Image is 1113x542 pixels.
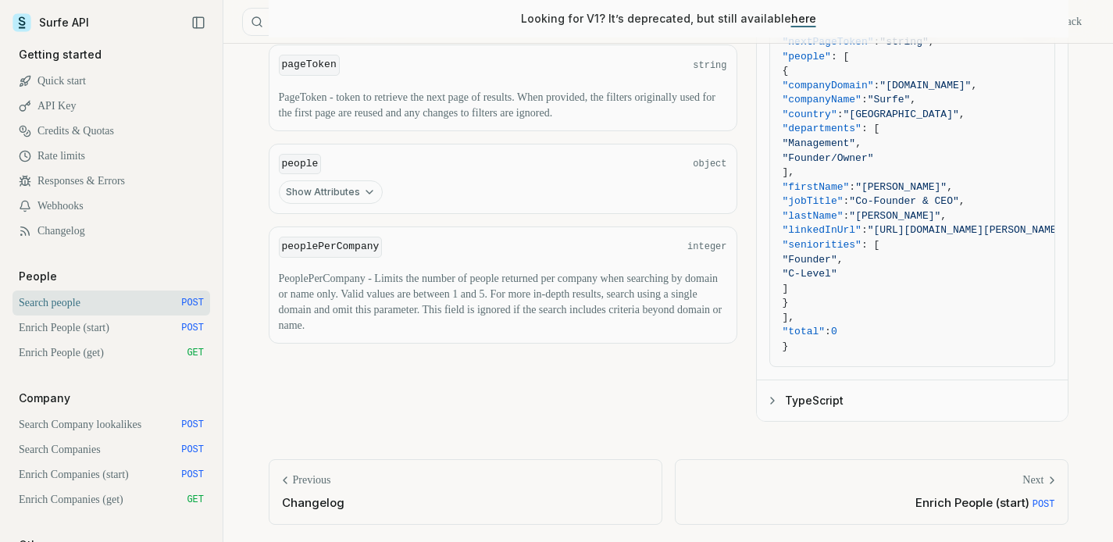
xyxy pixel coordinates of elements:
[959,109,965,120] span: ,
[279,55,340,76] code: pageToken
[837,109,844,120] span: :
[693,59,726,72] span: string
[279,90,727,121] p: PageToken - token to retrieve the next page of results. When provided, the filters originally use...
[181,419,204,431] span: POST
[947,181,953,193] span: ,
[12,194,210,219] a: Webhooks
[279,154,322,175] code: people
[837,254,844,266] span: ,
[879,80,971,91] span: "[DOMAIN_NAME]"
[783,239,862,251] span: "seniorities"
[269,459,662,524] a: PreviousChangelog
[675,459,1068,524] a: NextEnrich People (start) POST
[242,8,633,36] button: Search⌘K
[521,11,816,27] p: Looking for V1? It’s deprecated, but still available
[279,271,727,333] p: PeoplePerCompany - Limits the number of people returned per company when searching by domain or n...
[293,472,331,488] p: Previous
[783,181,850,193] span: "firstName"
[783,51,831,62] span: "people"
[959,195,965,207] span: ,
[757,380,1068,421] button: TypeScript
[181,469,204,481] span: POST
[849,210,940,222] span: "[PERSON_NAME]"
[187,494,204,506] span: GET
[783,166,795,178] span: ],
[825,326,831,337] span: :
[12,11,89,34] a: Surfe API
[279,180,383,204] button: Show Attributes
[862,94,868,105] span: :
[849,181,855,193] span: :
[868,224,1068,236] span: "[URL][DOMAIN_NAME][PERSON_NAME]"
[757,8,1068,380] div: Response
[783,283,789,294] span: ]
[12,269,63,284] p: People
[831,51,849,62] span: : [
[12,462,210,487] a: Enrich Companies (start) POST
[12,94,210,119] a: API Key
[844,195,850,207] span: :
[783,326,826,337] span: "total"
[12,487,210,512] a: Enrich Companies (get) GET
[12,390,77,406] p: Company
[1033,499,1055,510] span: POST
[868,94,911,105] span: "Surfe"
[862,224,868,236] span: :
[971,80,977,91] span: ,
[783,94,862,105] span: "companyName"
[855,181,947,193] span: "[PERSON_NAME]"
[12,437,210,462] a: Search Companies POST
[12,47,108,62] p: Getting started
[181,322,204,334] span: POST
[783,210,844,222] span: "lastName"
[12,119,210,144] a: Credits & Quotas
[12,291,210,316] a: Search people POST
[783,224,862,236] span: "linkedInUrl"
[783,80,874,91] span: "companyDomain"
[1022,472,1043,488] p: Next
[855,137,862,149] span: ,
[862,123,879,134] span: : [
[12,219,210,244] a: Changelog
[688,494,1055,511] p: Enrich People (start)
[187,347,204,359] span: GET
[783,137,856,149] span: "Management"
[181,444,204,456] span: POST
[910,94,916,105] span: ,
[687,241,726,253] span: integer
[783,195,844,207] span: "jobTitle"
[831,326,837,337] span: 0
[783,109,837,120] span: "country"
[12,69,210,94] a: Quick start
[940,210,947,222] span: ,
[849,195,958,207] span: "Co-Founder & CEO"
[844,109,959,120] span: "[GEOGRAPHIC_DATA]"
[693,158,726,170] span: object
[187,11,210,34] button: Collapse Sidebar
[12,144,210,169] a: Rate limits
[862,239,879,251] span: : [
[783,341,789,352] span: }
[12,316,210,341] a: Enrich People (start) POST
[783,65,789,77] span: {
[791,12,816,25] a: here
[282,494,649,511] p: Changelog
[783,254,837,266] span: "Founder"
[279,237,383,258] code: peoplePerCompany
[844,210,850,222] span: :
[783,123,862,134] span: "departments"
[874,80,880,91] span: :
[783,152,874,164] span: "Founder/Owner"
[783,268,837,280] span: "C-Level"
[783,297,789,308] span: }
[181,297,204,309] span: POST
[12,412,210,437] a: Search Company lookalikes POST
[783,312,795,323] span: ],
[12,341,210,365] a: Enrich People (get) GET
[12,169,210,194] a: Responses & Errors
